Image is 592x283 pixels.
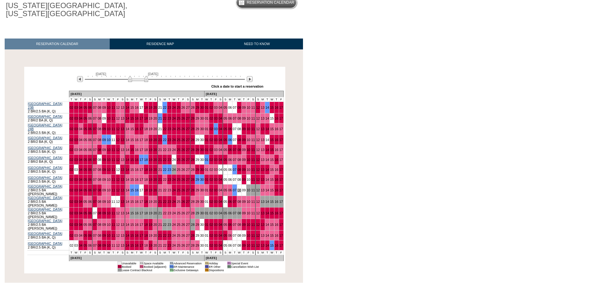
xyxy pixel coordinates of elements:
[126,106,129,109] a: 14
[279,116,283,120] a: 17
[172,158,176,162] a: 24
[214,148,218,152] a: 03
[191,116,195,120] a: 28
[93,148,97,152] a: 07
[275,127,278,131] a: 16
[195,106,199,109] a: 29
[70,148,73,152] a: 02
[149,148,153,152] a: 19
[88,168,92,171] a: 06
[121,127,124,131] a: 13
[144,148,148,152] a: 18
[79,127,83,131] a: 04
[84,127,87,131] a: 05
[126,127,129,131] a: 14
[209,138,213,142] a: 02
[93,127,97,131] a: 07
[247,116,250,120] a: 10
[158,138,162,142] a: 21
[84,106,87,109] a: 05
[149,158,153,162] a: 19
[261,158,264,162] a: 13
[135,148,139,152] a: 16
[195,127,199,131] a: 29
[130,148,134,152] a: 15
[205,158,209,162] a: 01
[93,158,97,162] a: 07
[247,76,253,82] img: Next
[140,127,143,131] a: 17
[251,158,255,162] a: 11
[172,148,176,152] a: 24
[116,168,120,171] a: 12
[186,106,190,109] a: 27
[279,158,283,162] a: 17
[186,148,190,152] a: 27
[256,106,260,109] a: 12
[181,138,185,142] a: 26
[93,106,97,109] a: 07
[256,116,260,120] a: 12
[279,106,283,109] a: 17
[28,166,62,170] a: [GEOGRAPHIC_DATA]
[223,116,227,120] a: 05
[181,148,185,152] a: 26
[270,138,274,142] a: 15
[98,138,101,142] a: 08
[209,106,213,109] a: 02
[168,106,171,109] a: 23
[218,116,222,120] a: 04
[79,116,83,120] a: 04
[270,106,274,109] a: 15
[247,148,250,152] a: 10
[270,116,274,120] a: 15
[74,106,78,109] a: 03
[28,102,62,109] a: [GEOGRAPHIC_DATA] 23B
[163,106,167,109] a: 22
[121,148,124,152] a: 13
[237,116,241,120] a: 08
[153,116,157,120] a: 20
[88,148,92,152] a: 06
[181,127,185,131] a: 26
[98,116,101,120] a: 08
[256,127,260,131] a: 12
[121,158,124,162] a: 13
[205,116,209,120] a: 01
[168,127,171,131] a: 23
[275,138,278,142] a: 16
[79,168,83,171] a: 04
[195,148,199,152] a: 29
[214,127,218,131] a: 03
[247,127,250,131] a: 10
[172,116,176,120] a: 24
[265,106,269,109] a: 14
[107,148,111,152] a: 10
[158,158,162,162] a: 21
[270,127,274,131] a: 15
[237,158,241,162] a: 08
[163,116,167,120] a: 22
[228,158,232,162] a: 06
[112,158,115,162] a: 11
[261,127,264,131] a: 13
[126,138,129,142] a: 14
[77,76,83,82] img: Previous
[228,148,232,152] a: 06
[163,127,167,131] a: 22
[214,106,218,109] a: 03
[242,106,246,109] a: 09
[265,127,269,131] a: 14
[74,127,78,131] a: 03
[70,116,73,120] a: 02
[70,168,73,171] a: 02
[107,158,111,162] a: 10
[247,138,250,142] a: 10
[153,148,157,152] a: 20
[107,106,111,109] a: 10
[102,106,106,109] a: 09
[191,138,195,142] a: 28
[251,148,255,152] a: 11
[168,158,171,162] a: 23
[251,106,255,109] a: 11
